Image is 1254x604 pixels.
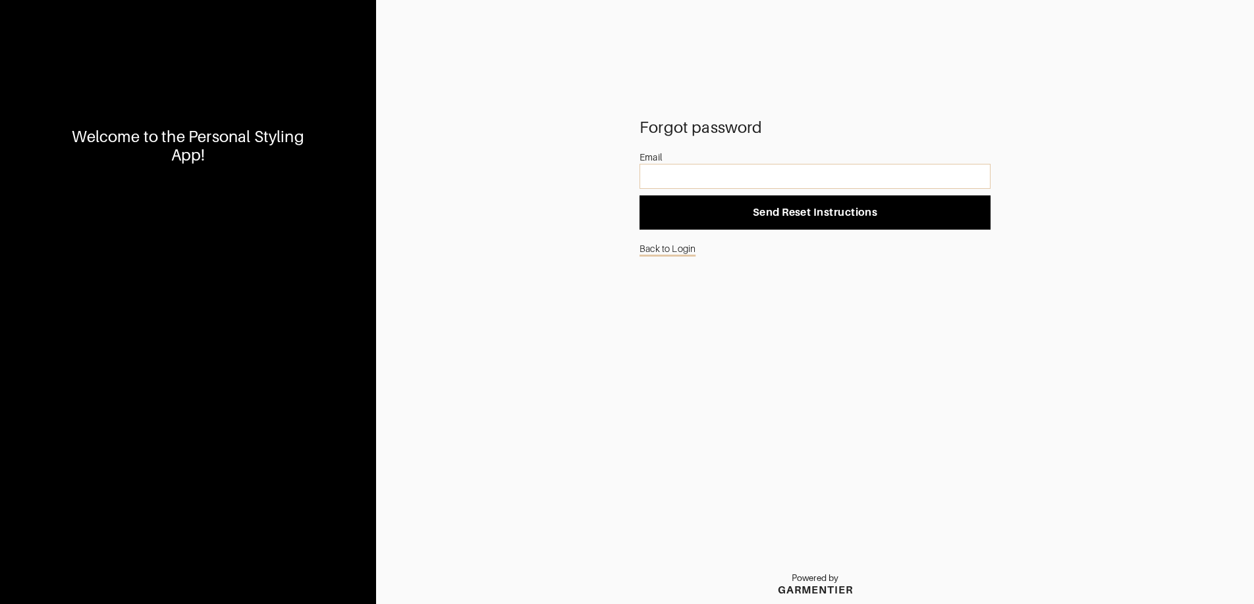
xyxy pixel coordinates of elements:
[640,236,991,261] a: Back to Login
[778,584,853,596] div: GARMENTIER
[778,573,853,584] p: Powered by
[650,206,980,219] span: Send Reset Instructions
[640,121,991,134] div: Forgot password
[58,128,319,166] div: Welcome to the Personal Styling App!
[640,151,991,164] div: Email
[640,195,991,230] button: Send Reset Instructions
